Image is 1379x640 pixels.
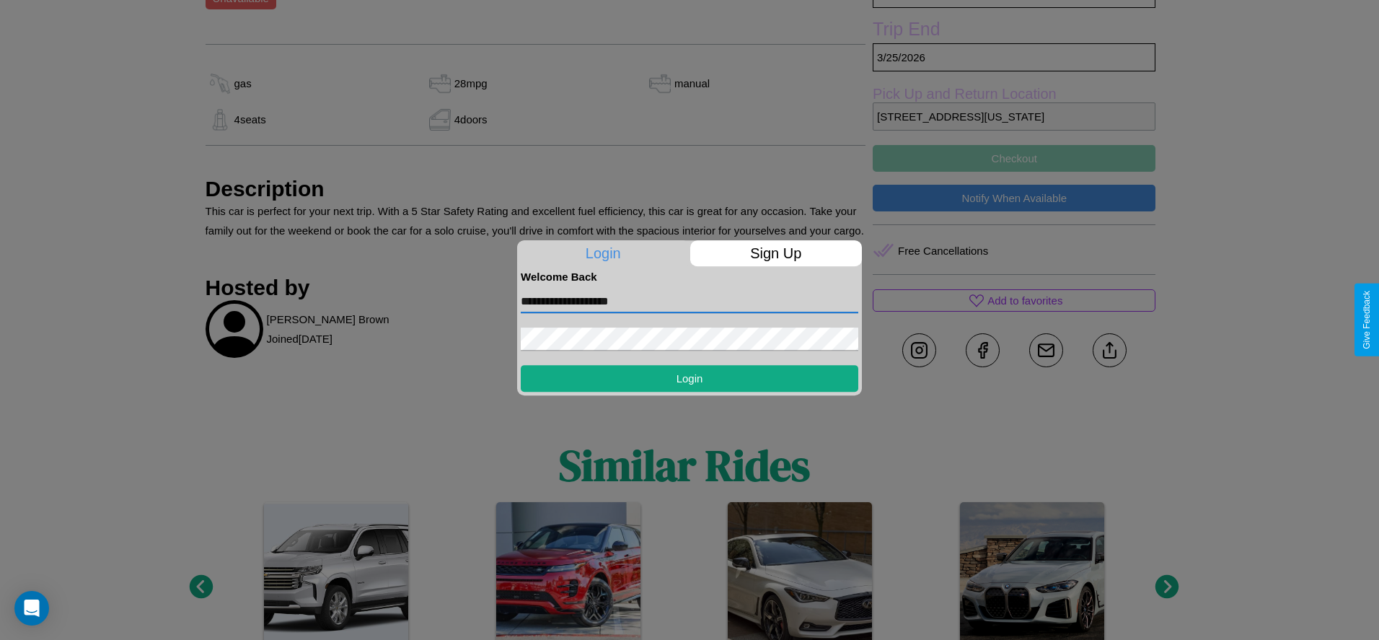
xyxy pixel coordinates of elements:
p: Sign Up [690,240,863,266]
button: Login [521,365,858,392]
p: Login [517,240,689,266]
div: Give Feedback [1362,291,1372,349]
div: Open Intercom Messenger [14,591,49,626]
h4: Welcome Back [521,271,858,283]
